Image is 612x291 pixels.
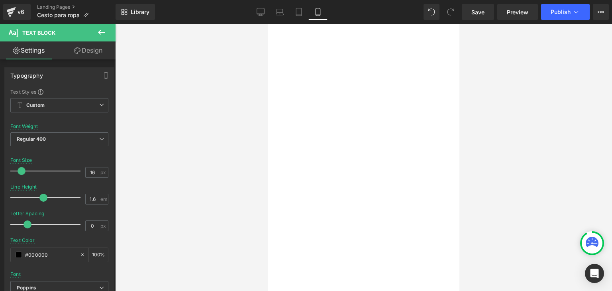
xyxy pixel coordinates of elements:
div: Font Size [10,157,32,163]
span: em [100,197,107,202]
a: Mobile [308,4,328,20]
button: Publish [541,4,590,20]
a: Laptop [270,4,289,20]
a: Landing Pages [37,4,116,10]
div: Text Color [10,238,35,243]
span: Publish [551,9,571,15]
b: Custom [26,102,45,109]
a: Desktop [251,4,270,20]
span: Save [471,8,484,16]
a: New Library [116,4,155,20]
span: Text Block [22,29,55,36]
a: Preview [497,4,538,20]
span: Preview [507,8,528,16]
a: Tablet [289,4,308,20]
div: Typography [10,68,43,79]
button: Undo [424,4,439,20]
span: Cesto para ropa [37,12,80,18]
div: Line Height [10,184,37,190]
div: Letter Spacing [10,211,45,216]
button: Redo [443,4,459,20]
div: Font [10,271,21,277]
input: Color [25,250,76,259]
div: Open Intercom Messenger [585,264,604,283]
span: Library [131,8,149,16]
a: Design [59,41,117,59]
button: More [593,4,609,20]
span: px [100,170,107,175]
div: Text Styles [10,88,108,95]
a: v6 [3,4,31,20]
b: Regular 400 [17,136,46,142]
div: % [89,248,108,262]
span: px [100,223,107,228]
div: Font Weight [10,124,38,129]
div: v6 [16,7,26,17]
